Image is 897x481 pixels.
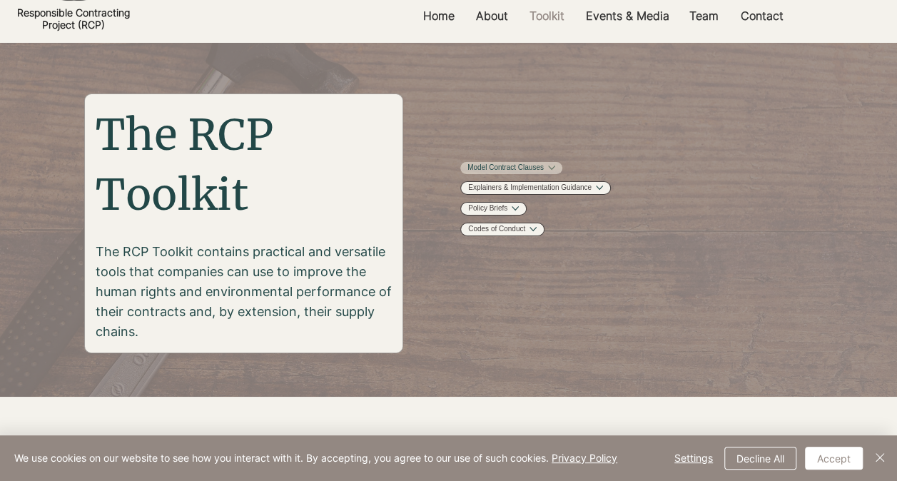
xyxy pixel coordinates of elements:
span: The RCP Toolkit [96,108,273,221]
button: More Policy Briefs pages [512,205,519,212]
a: Policy Briefs [468,203,507,214]
a: Privacy Policy [552,452,617,464]
button: More Codes of Conduct pages [529,226,537,233]
p: The RCP Toolkit contains practical and versatile tools that companies can use to improve the huma... [96,242,393,342]
nav: Site [460,161,659,237]
a: Responsible ContractingProject (RCP) [17,6,130,31]
img: Close [871,449,888,466]
a: Codes of Conduct [468,224,525,235]
button: More Model Contract Clauses pages [548,164,555,171]
a: Model Contract Clauses [467,163,544,173]
a: Explainers & Implementation Guidance [468,183,592,193]
button: More Explainers & Implementation Guidance pages [596,184,603,191]
span: We use cookies on our website to see how you interact with it. By accepting, you agree to our use... [14,452,617,465]
button: Close [871,447,888,470]
span: Settings [674,447,713,469]
button: Decline All [724,447,796,470]
button: Accept [805,447,863,470]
